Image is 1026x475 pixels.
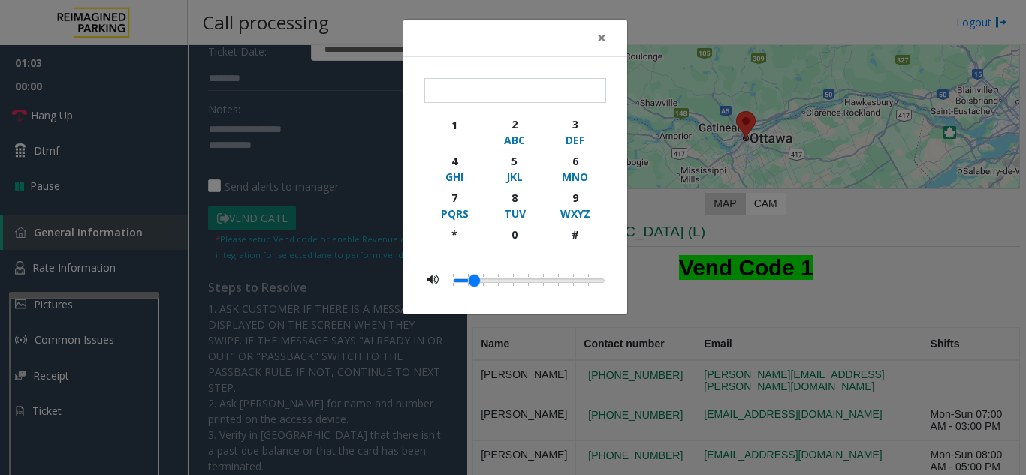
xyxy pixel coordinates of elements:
[494,190,536,206] div: 8
[551,270,566,290] li: 0.35
[536,270,551,290] li: 0.3
[554,153,596,169] div: 6
[554,190,596,206] div: 9
[554,169,596,185] div: MNO
[484,113,545,150] button: 2ABC
[490,270,505,290] li: 0.15
[566,270,581,290] li: 0.4
[434,190,475,206] div: 7
[545,113,605,150] button: 3DEF
[434,206,475,221] div: PQRS
[424,113,485,150] button: 1
[494,116,536,132] div: 2
[545,150,605,187] button: 6MNO
[597,27,606,48] span: ×
[521,270,536,290] li: 0.25
[475,270,490,290] li: 0.1
[484,150,545,187] button: 5JKL
[434,169,475,185] div: GHI
[434,153,475,169] div: 4
[494,227,536,242] div: 0
[494,153,536,169] div: 5
[505,270,521,290] li: 0.2
[460,270,475,290] li: 0.05
[494,132,536,148] div: ABC
[453,270,460,290] li: 0
[554,206,596,221] div: WXYZ
[554,132,596,148] div: DEF
[424,150,485,187] button: 4GHI
[494,169,536,185] div: JKL
[469,275,480,287] a: Drag
[424,187,485,224] button: 7PQRS
[581,270,596,290] li: 0.45
[545,224,605,259] button: #
[484,224,545,259] button: 0
[434,117,475,133] div: 1
[494,206,536,221] div: TUV
[554,227,596,242] div: #
[596,270,602,290] li: 0.5
[554,116,596,132] div: 3
[545,187,605,224] button: 9WXYZ
[587,20,617,56] button: Close
[484,187,545,224] button: 8TUV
